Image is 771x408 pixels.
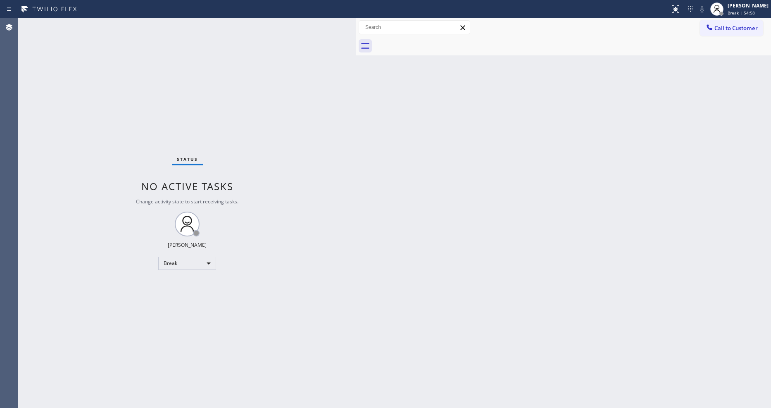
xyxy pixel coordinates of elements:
[141,179,233,193] span: No active tasks
[359,21,470,34] input: Search
[696,3,708,15] button: Mute
[158,257,216,270] div: Break
[728,10,755,16] span: Break | 54:58
[168,241,207,248] div: [PERSON_NAME]
[136,198,238,205] span: Change activity state to start receiving tasks.
[728,2,769,9] div: [PERSON_NAME]
[177,156,198,162] span: Status
[714,24,758,32] span: Call to Customer
[700,20,763,36] button: Call to Customer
